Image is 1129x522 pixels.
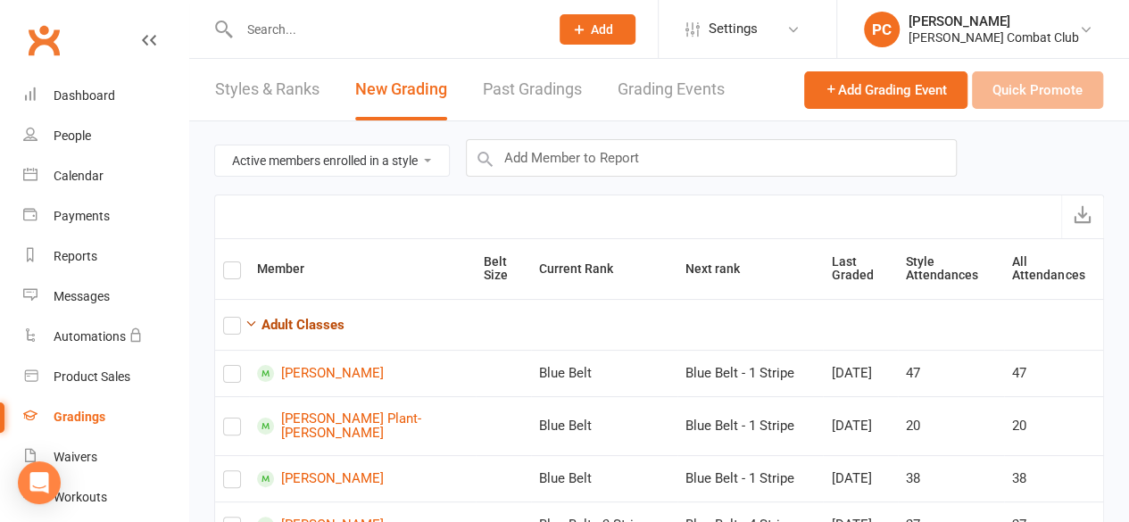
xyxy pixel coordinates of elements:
th: All Attendances [1004,239,1103,299]
button: Add Grading Event [804,71,967,109]
a: [PERSON_NAME] [257,365,468,382]
div: People [54,128,91,143]
a: [PERSON_NAME] Plant-[PERSON_NAME] [257,411,468,441]
a: [PERSON_NAME] [257,470,468,487]
div: Gradings [54,410,105,424]
a: People [23,116,188,156]
a: Payments [23,196,188,236]
a: Product Sales [23,357,188,397]
a: Grading Events [618,59,725,120]
a: Styles & Ranks [215,59,320,120]
div: Reports [54,249,97,263]
div: Product Sales [54,369,130,384]
div: PC [864,12,900,47]
a: Reports [23,236,188,277]
th: Current Rank [531,239,677,299]
td: Blue Belt [531,350,677,396]
td: 47 [1004,350,1103,396]
th: Member [249,239,476,299]
td: [DATE] [823,396,897,455]
td: Blue Belt - 1 Stripe [677,396,824,455]
div: [PERSON_NAME] [909,13,1079,29]
td: 38 [898,455,1005,501]
th: Style Attendances [898,239,1005,299]
td: [DATE] [823,455,897,501]
a: Automations [23,317,188,357]
a: Dashboard [23,76,188,116]
div: Waivers [54,450,97,464]
div: Workouts [54,490,107,504]
th: Last Graded [823,239,897,299]
th: Select all [215,239,249,299]
td: 20 [898,396,1005,455]
div: Messages [54,289,110,303]
input: Search... [234,17,536,42]
div: Calendar [54,169,104,183]
a: Workouts [23,477,188,518]
div: Automations [54,329,126,344]
td: 38 [1004,455,1103,501]
td: Blue Belt - 1 Stripe [677,350,824,396]
a: Past Gradings [483,59,582,120]
td: 47 [898,350,1005,396]
strong: Adult Classes [261,317,345,333]
div: Open Intercom Messenger [18,461,61,504]
button: Add [560,14,635,45]
th: Next rank [677,239,824,299]
a: Clubworx [21,18,66,62]
div: Dashboard [54,88,115,103]
span: Add Grading Event [825,82,947,98]
span: Add [591,22,613,37]
div: [PERSON_NAME] Combat Club [909,29,1079,46]
td: Blue Belt [531,455,677,501]
a: Calendar [23,156,188,196]
a: Waivers [23,437,188,477]
input: Add Member to Report [466,139,957,177]
a: Messages [23,277,188,317]
td: 20 [1004,396,1103,455]
a: New Grading [355,59,447,120]
td: Blue Belt - 1 Stripe [677,455,824,501]
button: Adult Classes [245,314,345,336]
span: Settings [709,9,758,49]
td: Blue Belt [531,396,677,455]
th: Belt Size [476,239,531,299]
a: Gradings [23,397,188,437]
div: Payments [54,209,110,223]
td: [DATE] [823,350,897,396]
